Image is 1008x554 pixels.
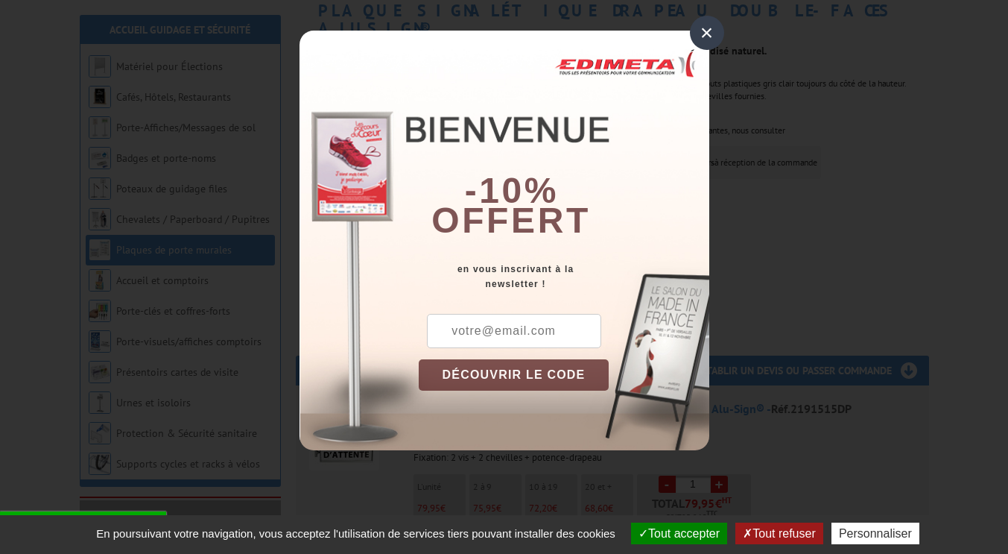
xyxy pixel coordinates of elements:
[427,314,601,348] input: votre@email.com
[89,527,623,540] span: En poursuivant votre navigation, vous acceptez l'utilisation de services tiers pouvant installer ...
[419,262,709,292] div: en vous inscrivant à la newsletter !
[431,201,591,240] font: offert
[631,523,727,544] button: Tout accepter
[690,16,724,50] div: ×
[735,523,822,544] button: Tout refuser
[465,171,559,210] b: -10%
[419,359,609,391] button: DÉCOUVRIR LE CODE
[831,523,919,544] button: Personnaliser (fenêtre modale)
